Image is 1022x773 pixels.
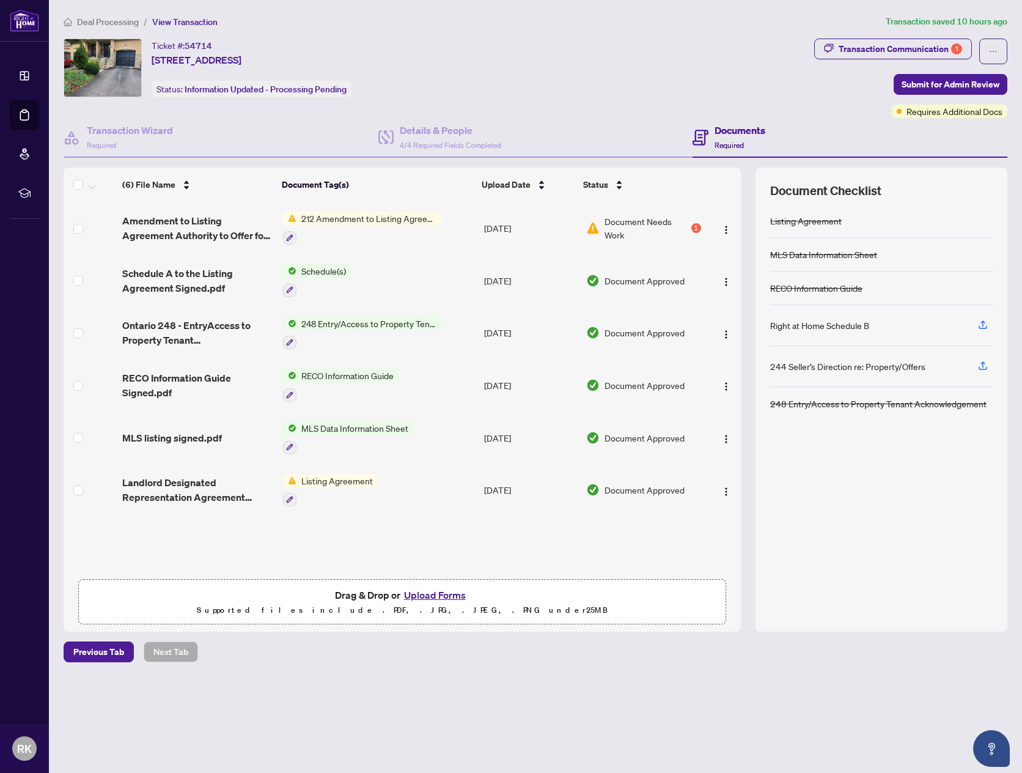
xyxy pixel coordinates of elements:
[770,248,877,261] div: MLS Data Information Sheet
[605,379,685,392] span: Document Approved
[283,317,296,330] img: Status Icon
[73,642,124,662] span: Previous Tab
[122,213,273,243] span: Amendment to Listing Agreement Authority to Offer for Lease Price change.pdf
[283,421,413,454] button: Status IconMLS Data Information Sheet
[296,369,399,382] span: RECO Information Guide
[64,39,141,97] img: IMG-W12425754_1.jpg
[973,730,1010,767] button: Open asap
[716,218,736,238] button: Logo
[906,105,1002,118] span: Requires Additional Docs
[716,480,736,500] button: Logo
[296,264,351,278] span: Schedule(s)
[605,483,685,497] span: Document Approved
[716,323,736,342] button: Logo
[152,39,212,53] div: Ticket #:
[477,168,578,202] th: Upload Date
[86,603,718,618] p: Supported files include .PDF, .JPG, .JPEG, .PNG under 25 MB
[122,266,273,295] span: Schedule A to the Listing Agreement Signed.pdf
[479,307,581,360] td: [DATE]
[117,168,278,202] th: (6) File Name
[122,475,273,505] span: Landlord Designated Representation Agreement Authority to Offer for Lease Signed.pdf
[283,264,351,297] button: Status IconSchedule(s)
[715,141,744,150] span: Required
[283,474,296,487] img: Status Icon
[283,212,441,245] button: Status Icon212 Amendment to Listing Agreement - Authority to Offer for Lease Price Change/Extensi...
[770,182,881,199] span: Document Checklist
[951,43,962,54] div: 1
[839,39,962,59] div: Transaction Communication
[87,123,173,138] h4: Transaction Wizard
[283,474,378,507] button: Status IconListing Agreement
[716,375,736,395] button: Logo
[586,431,600,445] img: Document Status
[605,274,685,287] span: Document Approved
[122,178,175,191] span: (6) File Name
[721,487,731,497] img: Logo
[721,225,731,235] img: Logo
[296,317,441,330] span: 248 Entry/Access to Property Tenant Acknowledgement
[283,212,296,225] img: Status Icon
[479,254,581,307] td: [DATE]
[335,587,469,603] span: Drag & Drop or
[283,369,399,402] button: Status IconRECO Information Guide
[296,474,378,487] span: Listing Agreement
[10,9,39,32] img: logo
[770,214,842,227] div: Listing Agreement
[605,326,685,339] span: Document Approved
[122,431,222,445] span: MLS listing signed.pdf
[814,39,972,59] button: Transaction Communication1
[721,277,731,287] img: Logo
[605,215,688,242] span: Document Needs Work
[586,379,600,392] img: Document Status
[185,40,212,51] span: 54714
[400,141,501,150] span: 4/4 Required Fields Completed
[479,359,581,412] td: [DATE]
[479,202,581,254] td: [DATE]
[283,369,296,382] img: Status Icon
[87,141,116,150] span: Required
[400,123,501,138] h4: Details & People
[277,168,477,202] th: Document Tag(s)
[989,47,998,56] span: ellipsis
[152,81,351,97] div: Status:
[586,483,600,497] img: Document Status
[144,15,147,29] li: /
[721,382,731,391] img: Logo
[902,75,999,94] span: Submit for Admin Review
[122,318,273,347] span: Ontario 248 - EntryAccess to Property Tenant Acknowledgement.pdf
[721,434,731,444] img: Logo
[479,464,581,517] td: [DATE]
[400,587,469,603] button: Upload Forms
[64,642,134,662] button: Previous Tab
[152,53,241,67] span: [STREET_ADDRESS]
[482,178,531,191] span: Upload Date
[185,84,347,95] span: Information Updated - Processing Pending
[152,17,218,28] span: View Transaction
[770,319,869,332] div: Right at Home Schedule B
[770,397,987,410] div: 248 Entry/Access to Property Tenant Acknowledgement
[283,264,296,278] img: Status Icon
[721,330,731,339] img: Logo
[296,421,413,435] span: MLS Data Information Sheet
[64,18,72,26] span: home
[691,223,701,233] div: 1
[715,123,765,138] h4: Documents
[77,17,139,28] span: Deal Processing
[586,274,600,287] img: Document Status
[479,412,581,464] td: [DATE]
[122,371,273,400] span: RECO Information Guide Signed.pdf
[79,580,726,625] span: Drag & Drop orUpload FormsSupported files include .PDF, .JPG, .JPEG, .PNG under25MB
[770,360,925,373] div: 244 Seller’s Direction re: Property/Offers
[586,326,600,339] img: Document Status
[296,212,441,225] span: 212 Amendment to Listing Agreement - Authority to Offer for Lease Price Change/Extension/Amendmen...
[283,317,441,350] button: Status Icon248 Entry/Access to Property Tenant Acknowledgement
[886,15,1007,29] article: Transaction saved 10 hours ago
[283,421,296,435] img: Status Icon
[716,428,736,448] button: Logo
[770,281,862,295] div: RECO Information Guide
[586,221,600,235] img: Document Status
[578,168,702,202] th: Status
[17,740,32,757] span: RK
[716,271,736,290] button: Logo
[605,431,685,445] span: Document Approved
